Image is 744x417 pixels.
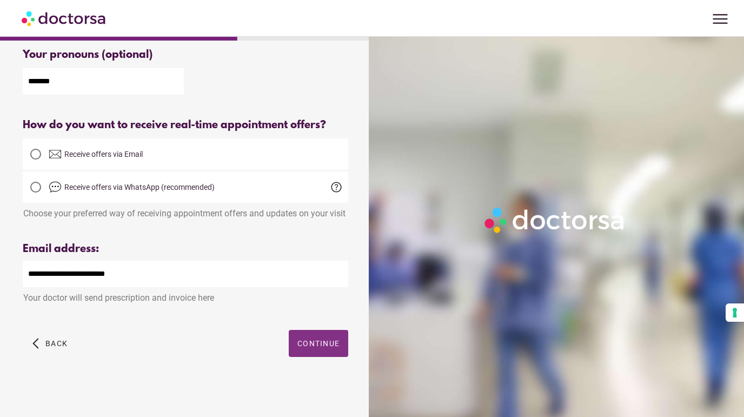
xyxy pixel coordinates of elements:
[330,181,343,194] span: help
[23,203,348,219] div: Choose your preferred way of receiving appointment offers and updates on your visit
[289,330,348,357] button: Continue
[49,181,62,194] img: chat
[22,6,107,30] img: Doctorsa.com
[45,339,68,348] span: Back
[297,339,340,348] span: Continue
[23,49,348,61] div: Your pronouns (optional)
[23,243,348,255] div: Email address:
[23,119,348,131] div: How do you want to receive real-time appointment offers?
[726,303,744,322] button: Your consent preferences for tracking technologies
[710,9,730,29] span: menu
[64,150,143,158] span: Receive offers via Email
[23,287,348,303] div: Your doctor will send prescription and invoice here
[49,148,62,161] img: email
[28,330,72,357] button: arrow_back_ios Back
[64,183,215,191] span: Receive offers via WhatsApp (recommended)
[481,203,629,236] img: Logo-Doctorsa-trans-White-partial-flat.png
